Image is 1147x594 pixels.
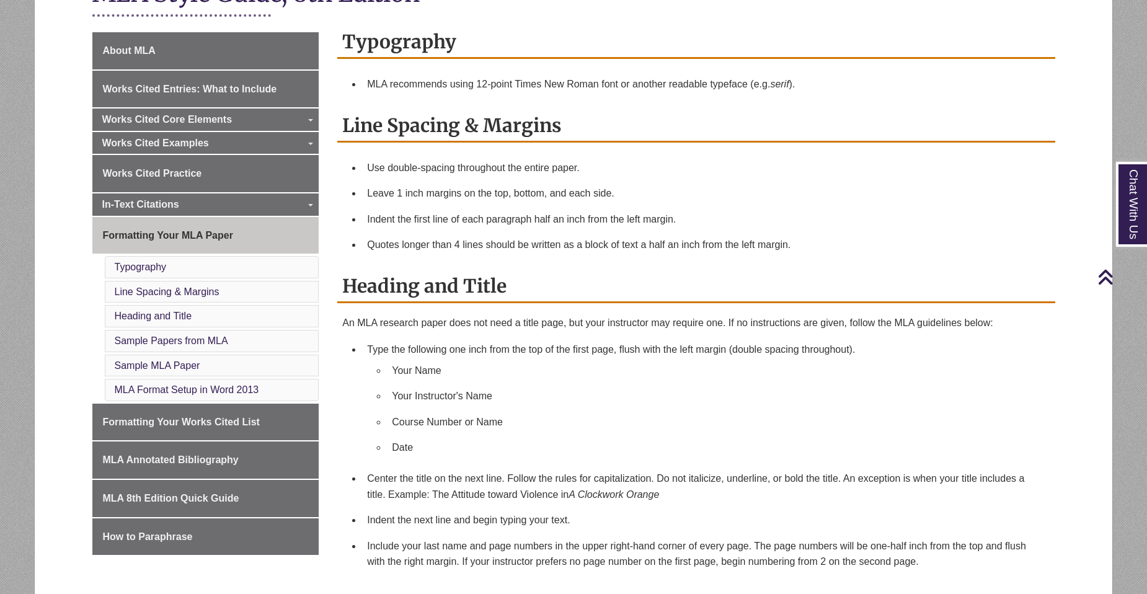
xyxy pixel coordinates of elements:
li: Use double-spacing throughout the entire paper. [362,155,1050,181]
li: Your Instructor's Name [387,383,1045,409]
a: Works Cited Entries: What to Include [92,71,319,108]
a: Line Spacing & Margins [115,286,219,297]
li: Leave 1 inch margins on the top, bottom, and each side. [362,180,1050,206]
a: About MLA [92,32,319,69]
a: Typography [115,262,167,272]
span: MLA 8th Edition Quick Guide [103,493,239,503]
em: serif [770,79,789,89]
a: MLA Format Setup in Word 2013 [115,384,259,395]
li: Your Name [387,358,1045,384]
span: Works Cited Examples [102,138,209,148]
p: An MLA research paper does not need a title page, but your instructor may require one. If no inst... [342,316,1050,330]
li: Quotes longer than 4 lines should be written as a block of text a half an inch from the left margin. [362,232,1050,258]
a: In-Text Citations [92,193,319,216]
a: Heading and Title [115,311,192,321]
li: MLA recommends using 12-point Times New Roman font or another readable typeface (e.g. ). [362,71,1050,97]
a: Formatting Your Works Cited List [92,404,319,441]
a: MLA Annotated Bibliography [92,441,319,479]
span: Works Cited Practice [103,168,202,179]
a: Works Cited Examples [92,132,319,154]
h2: Heading and Title [337,270,1055,303]
li: Indent the next line and begin typing your text. [362,507,1050,533]
a: Formatting Your MLA Paper [92,217,319,254]
a: Sample MLA Paper [115,360,200,371]
li: Center the title on the next line. Follow the rules for capitalization. Do not italicize, underli... [362,466,1050,507]
a: How to Paraphrase [92,518,319,556]
h2: Line Spacing & Margins [337,110,1055,143]
li: Indent the first line of each paragraph half an inch from the left margin. [362,206,1050,233]
span: Formatting Your Works Cited List [103,417,260,427]
span: Formatting Your MLA Paper [103,230,233,241]
li: Course Number or Name [387,409,1045,435]
span: In-Text Citations [102,199,179,210]
span: Works Cited Entries: What to Include [103,84,277,94]
a: Works Cited Practice [92,155,319,192]
span: Works Cited Core Elements [102,114,232,125]
a: Works Cited Core Elements [92,109,319,131]
a: MLA 8th Edition Quick Guide [92,480,319,517]
span: About MLA [103,45,156,56]
a: Sample Papers from MLA [115,335,228,346]
div: Guide Page Menu [92,32,319,555]
span: How to Paraphrase [103,531,193,542]
a: Back to Top [1097,268,1144,285]
li: Include your last name and page numbers in the upper right-hand corner of every page. The page nu... [362,533,1050,575]
span: MLA Annotated Bibliography [103,454,239,465]
em: A Clockwork Orange [569,489,659,500]
h2: Typography [337,26,1055,59]
li: Date [387,435,1045,461]
li: Type the following one inch from the top of the first page, flush with the left margin (double sp... [362,337,1050,466]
